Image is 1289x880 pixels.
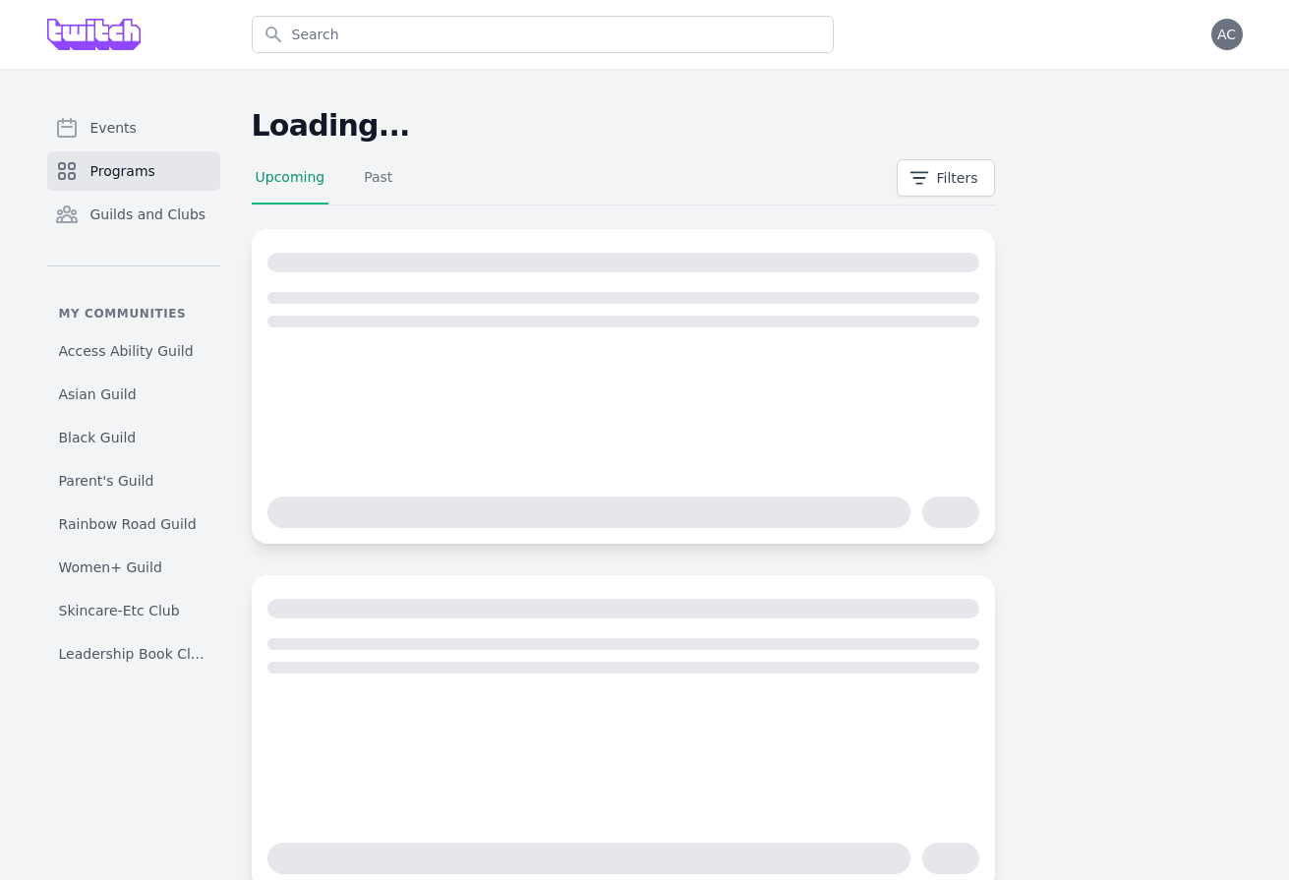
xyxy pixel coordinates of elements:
span: AC [1217,28,1236,41]
a: Skincare-Etc Club [47,593,220,628]
a: Upcoming [252,167,329,205]
a: Women+ Guild [47,550,220,585]
span: Asian Guild [59,384,137,404]
span: Black Guild [59,428,137,447]
span: Events [90,118,137,138]
a: Rainbow Road Guild [47,506,220,542]
a: Leadership Book Club [47,636,220,672]
a: Past [360,167,396,205]
a: Events [47,108,220,147]
span: Parent's Guild [59,471,154,491]
a: Black Guild [47,420,220,455]
span: Skincare-Etc Club [59,601,180,620]
button: AC [1211,19,1243,50]
button: Filters [897,159,995,197]
h2: Loading... [252,108,995,144]
img: Grove [47,19,142,50]
span: Access Ability Guild [59,341,194,361]
a: Access Ability Guild [47,333,220,369]
span: Rainbow Road Guild [59,514,197,534]
a: Parent's Guild [47,463,220,499]
a: Programs [47,151,220,191]
span: Women+ Guild [59,557,162,577]
a: Guilds and Clubs [47,195,220,234]
a: Asian Guild [47,377,220,412]
input: Search [252,16,834,53]
span: Programs [90,161,155,181]
nav: Sidebar [47,108,220,672]
span: Leadership Book Club [59,644,208,664]
span: Guilds and Clubs [90,205,206,224]
p: My communities [47,306,220,322]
